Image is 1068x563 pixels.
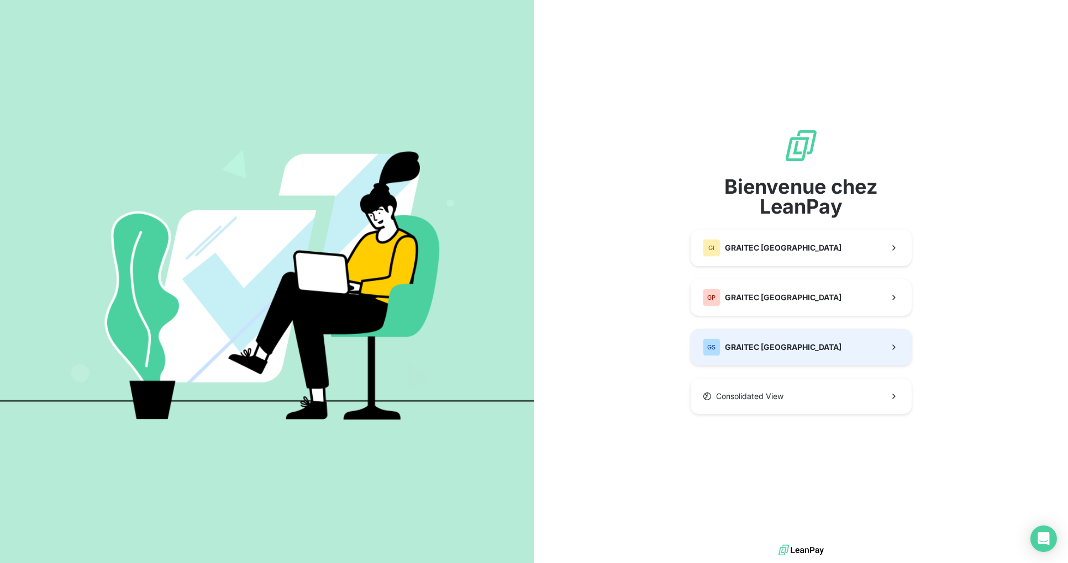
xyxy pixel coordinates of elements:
[783,128,819,163] img: logo sigle
[725,292,841,303] span: GRAITEC [GEOGRAPHIC_DATA]
[1030,525,1057,552] div: Open Intercom Messenger
[716,391,783,402] span: Consolidated View
[691,177,912,216] span: Bienvenue chez LeanPay
[703,289,720,306] div: GP
[691,329,912,365] button: GSGRAITEC [GEOGRAPHIC_DATA]
[725,342,841,353] span: GRAITEC [GEOGRAPHIC_DATA]
[691,379,912,414] button: Consolidated View
[778,542,824,559] img: logo
[725,242,841,253] span: GRAITEC [GEOGRAPHIC_DATA]
[703,338,720,356] div: GS
[691,230,912,266] button: GIGRAITEC [GEOGRAPHIC_DATA]
[691,279,912,316] button: GPGRAITEC [GEOGRAPHIC_DATA]
[703,239,720,257] div: GI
